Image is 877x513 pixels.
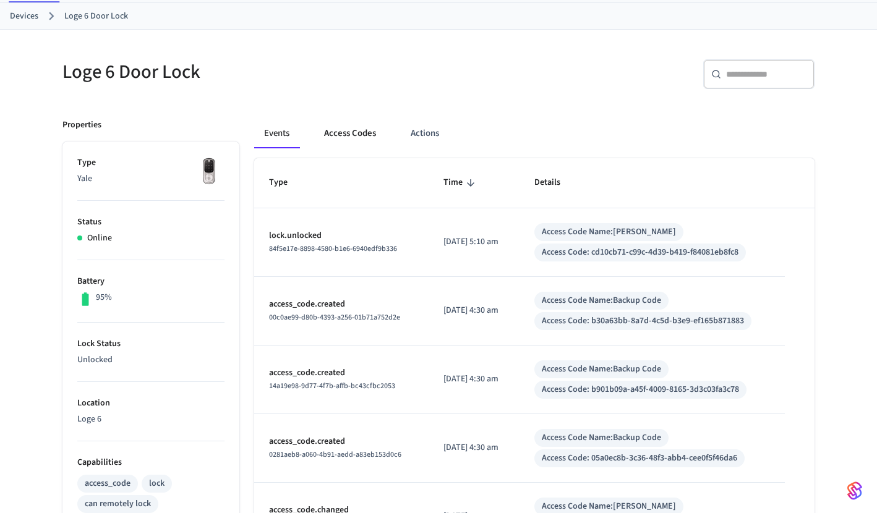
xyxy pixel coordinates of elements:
[269,449,401,460] span: 0281aeb8-a060-4b91-aedd-a83eb153d0c6
[269,312,400,323] span: 00c0ae99-d80b-4393-a256-01b71a752d2e
[77,172,225,185] p: Yale
[149,477,165,490] div: lock
[87,232,112,245] p: Online
[847,481,862,501] img: SeamLogoGradient.69752ec5.svg
[542,226,676,239] div: Access Code Name: [PERSON_NAME]
[443,304,505,317] p: [DATE] 4:30 am
[269,229,414,242] p: lock.unlocked
[77,156,225,169] p: Type
[542,315,744,328] div: Access Code: b30a63bb-8a7d-4c5d-b3e9-ef165b871883
[62,119,101,132] p: Properties
[542,452,737,465] div: Access Code: 05a0ec8b-3c36-48f3-abb4-cee0f5f46da6
[254,119,815,148] div: ant example
[96,291,112,304] p: 95%
[77,397,225,410] p: Location
[85,498,151,511] div: can remotely lock
[269,367,414,379] p: access_code.created
[269,298,414,311] p: access_code.created
[85,477,130,490] div: access_code
[254,119,299,148] button: Events
[443,441,505,454] p: [DATE] 4:30 am
[542,294,661,307] div: Access Code Name: Backup Code
[77,413,225,426] p: Loge 6
[269,381,395,391] span: 14a19e98-9d77-4f7b-affb-bc43cfbc2053
[314,119,386,148] button: Access Codes
[443,373,505,386] p: [DATE] 4:30 am
[542,500,676,513] div: Access Code Name: [PERSON_NAME]
[77,337,225,350] p: Lock Status
[77,275,225,288] p: Battery
[542,383,739,396] div: Access Code: b901b09a-a45f-4009-8165-3d3c03fa3c78
[443,173,479,192] span: Time
[10,10,38,23] a: Devices
[194,156,225,187] img: Yale Assure Touchscreen Wifi Smart Lock, Satin Nickel, Front
[77,216,225,229] p: Status
[542,431,661,444] div: Access Code Name: Backup Code
[542,363,661,376] div: Access Code Name: Backup Code
[269,173,304,192] span: Type
[64,10,128,23] a: Loge 6 Door Lock
[401,119,449,148] button: Actions
[77,456,225,469] p: Capabilities
[542,246,738,259] div: Access Code: cd10cb71-c99c-4d39-b419-f84081eb8fc8
[62,59,431,85] h5: Loge 6 Door Lock
[269,244,397,254] span: 84f5e17e-8898-4580-b1e6-6940edf9b336
[443,235,505,248] p: [DATE] 5:10 am
[534,173,576,192] span: Details
[77,354,225,367] p: Unlocked
[269,435,414,448] p: access_code.created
